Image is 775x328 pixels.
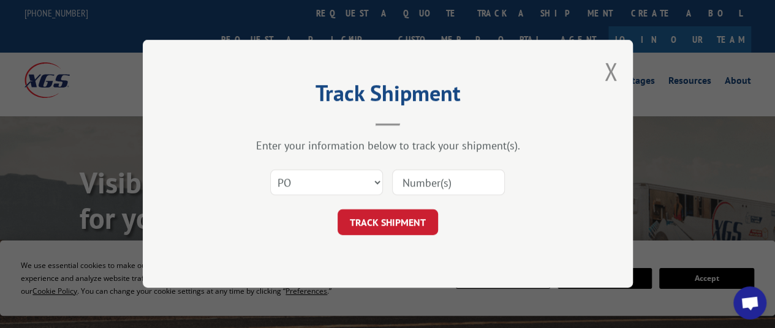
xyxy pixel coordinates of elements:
[204,139,572,153] div: Enter your information below to track your shipment(s).
[733,286,766,319] a: Open chat
[204,84,572,108] h2: Track Shipment
[604,55,618,88] button: Close modal
[392,170,505,196] input: Number(s)
[338,210,438,236] button: TRACK SHIPMENT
